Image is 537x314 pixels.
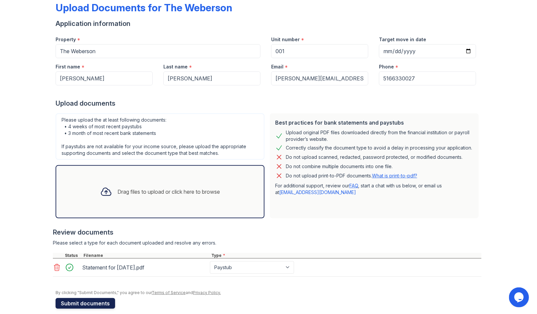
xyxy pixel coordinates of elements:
label: Email [271,63,283,70]
label: Property [56,36,76,43]
div: Do not upload scanned, redacted, password protected, or modified documents. [286,153,462,161]
label: Phone [379,63,394,70]
div: Best practices for bank statements and paystubs [275,119,473,127]
div: Upload original PDF files downloaded directly from the financial institution or payroll provider’... [286,129,473,143]
div: Correctly classify the document type to avoid a delay in processing your application. [286,144,472,152]
div: Filename [82,253,210,258]
a: [EMAIL_ADDRESS][DOMAIN_NAME] [279,189,356,195]
button: Submit documents [56,298,115,309]
div: Do not combine multiple documents into one file. [286,162,393,170]
p: Do not upload print-to-PDF documents. [286,172,417,179]
a: Privacy Policy. [193,290,221,295]
label: Unit number [271,36,300,43]
div: Upload documents [56,99,481,108]
div: Please upload the at least following documents: • 4 weeks of most recent paystubs • 3 month of mo... [56,113,265,160]
div: Status [64,253,82,258]
div: Drag files to upload or click here to browse [117,188,220,196]
a: Terms of Service [152,290,186,295]
label: First name [56,63,80,70]
div: Please select a type for each document uploaded and resolve any errors. [53,240,481,246]
div: Statement for [DATE].pdf [82,262,207,273]
iframe: chat widget [509,287,530,307]
div: By clicking "Submit Documents," you agree to our and [56,290,481,295]
a: What is print-to-pdf? [372,173,417,178]
div: Upload Documents for The Weberson [56,2,232,14]
div: Application information [56,19,481,28]
label: Target move in date [379,36,426,43]
a: FAQ [349,183,358,188]
div: Type [210,253,481,258]
div: Review documents [53,228,481,237]
p: For additional support, review our , start a chat with us below, or email us at [275,182,473,196]
label: Last name [163,63,188,70]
